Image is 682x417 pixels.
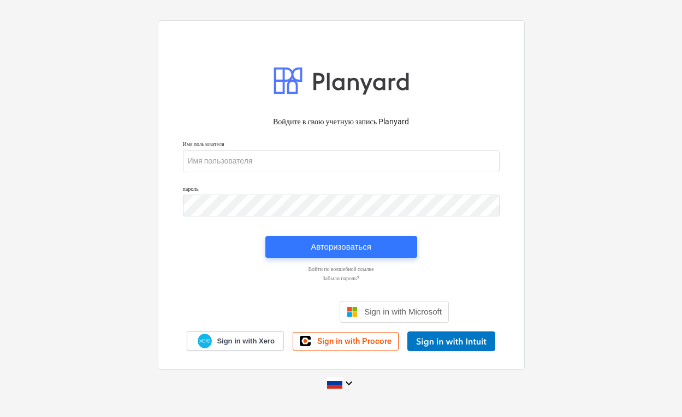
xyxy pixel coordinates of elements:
p: Имя пользователя [183,141,500,150]
div: Увійти через Google (відкриється в новій вкладці) [233,300,331,324]
button: Авторизоваться [265,236,417,258]
p: пароль [183,185,500,195]
span: Sign in with Microsoft [364,307,442,316]
input: Имя пользователя [183,150,500,172]
a: Sign in with Xero [187,331,284,350]
p: Войдите в свою учетную запись Planyard [183,116,500,128]
div: Авторизоваться [311,240,371,254]
a: Sign in with Procore [293,332,399,350]
a: Забыли пароль? [177,275,505,282]
span: Sign in with Procore [317,336,392,346]
img: Xero logo [198,334,212,348]
a: Войти по волшебной ссылке [177,265,505,273]
iframe: Кнопка "Увійти через Google" [228,300,336,324]
img: Microsoft logo [347,306,358,317]
span: Sign in with Xero [217,336,274,346]
i: keyboard_arrow_down [342,377,355,390]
